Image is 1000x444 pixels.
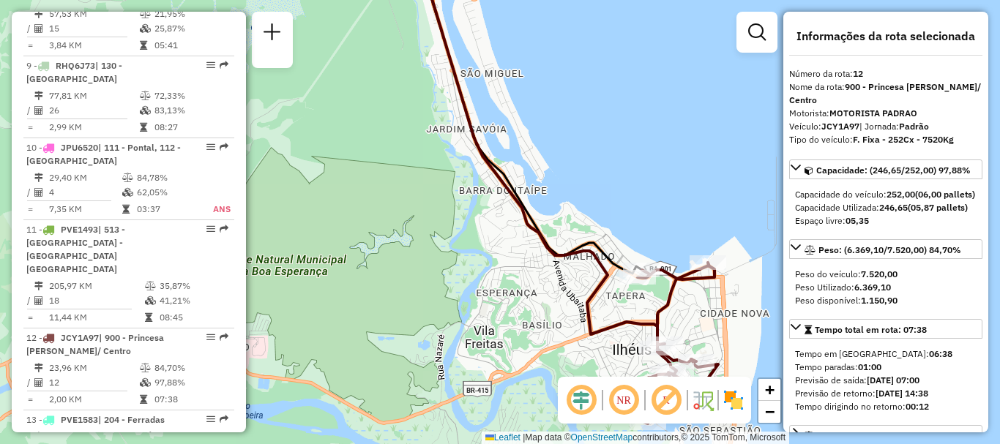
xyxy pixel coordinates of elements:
strong: Padrão [899,121,929,132]
em: Rota exportada [220,415,228,424]
i: Total de Atividades [34,24,43,33]
span: 13 - [26,414,165,425]
div: Capacidade do veículo: [795,188,977,201]
strong: 05,35 [846,215,869,226]
span: Ocultar NR [606,383,641,418]
div: Tempo total em rota: 07:38 [789,342,982,419]
td: 57,53 KM [48,7,139,21]
span: 10 - [26,142,181,166]
td: 35,87% [159,279,228,293]
td: / [26,21,34,36]
strong: [DATE] 14:38 [876,388,928,399]
span: JPU6520 [61,142,98,153]
span: | 900 - Princesa [PERSON_NAME]/ Centro [26,332,164,356]
td: 25,87% [154,21,228,36]
strong: JCY1A97 [821,121,859,132]
td: 11,44 KM [48,310,144,325]
div: Tipo do veículo: [789,133,982,146]
strong: (05,87 pallets) [908,202,968,213]
td: 84,78% [136,170,196,185]
div: Número da rota: [789,67,982,80]
i: Tempo total em rota [145,313,152,322]
td: 12 [48,375,139,390]
span: PVE1583 [61,414,98,425]
td: = [26,392,34,407]
td: 62,05% [136,185,196,200]
em: Opções [206,225,215,233]
div: Previsão de saída: [795,374,977,387]
div: Previsão de retorno: [795,387,977,400]
em: Rota exportada [220,61,228,69]
em: Rota exportada [220,333,228,342]
td: / [26,375,34,390]
td: 08:45 [159,310,228,325]
td: 41,21% [159,293,228,308]
strong: 900 - Princesa [PERSON_NAME]/ Centro [789,81,981,105]
span: | 513 - [GEOGRAPHIC_DATA] - [GEOGRAPHIC_DATA] [GEOGRAPHIC_DATA] [26,224,125,274]
div: Peso Utilizado: [795,281,977,294]
strong: 252,00 [887,189,915,200]
strong: 7.520,00 [861,268,898,279]
td: 18 [48,293,144,308]
i: % de utilização do peso [140,10,151,18]
em: Opções [206,61,215,69]
td: 104,23 KM [48,429,144,444]
td: 43,34% [159,429,228,444]
td: 07:38 [154,392,228,407]
i: Tempo total em rota [140,41,147,50]
td: 7,35 KM [48,202,122,217]
i: Distância Total [34,364,43,372]
a: OpenStreetMap [571,432,633,443]
i: Tempo total em rota [122,205,130,214]
i: % de utilização da cubagem [140,106,151,115]
i: Distância Total [34,282,43,290]
div: Veículo: [789,120,982,133]
em: Opções [206,333,215,342]
td: / [26,293,34,308]
i: % de utilização da cubagem [140,378,151,387]
strong: [DATE] 07:00 [867,375,919,385]
td: 2,00 KM [48,392,139,407]
td: 03:37 [136,202,196,217]
i: % de utilização do peso [145,432,156,441]
span: | 204 - Ferradas [98,414,165,425]
i: Tempo total em rota [140,395,147,404]
em: Rota exportada [220,143,228,151]
span: + [765,380,775,399]
i: Distância Total [34,91,43,100]
td: 21,95% [154,7,228,21]
td: = [26,202,34,217]
div: Distância Total: [805,429,918,443]
td: 08:27 [154,120,228,135]
td: / [26,103,34,118]
strong: 6.369,10 [854,282,891,293]
span: − [765,402,775,421]
span: RHQ6J73 [56,60,95,71]
span: | 111 - Pontal, 112 - [GEOGRAPHIC_DATA] [26,142,181,166]
a: Zoom out [758,401,780,423]
i: Total de Atividades [34,296,43,305]
td: 3,84 KM [48,38,139,53]
span: 23,96 KM [879,430,918,441]
i: Tempo total em rota [140,123,147,132]
div: Map data © contributors,© 2025 TomTom, Microsoft [482,432,789,444]
i: Distância Total [34,10,43,18]
i: % de utilização do peso [140,91,151,100]
em: Opções [206,415,215,424]
span: | Jornada: [859,121,929,132]
td: 77,81 KM [48,89,139,103]
td: = [26,120,34,135]
i: Total de Atividades [34,188,43,197]
span: PVE1493 [61,224,98,235]
i: % de utilização do peso [122,173,133,182]
a: Nova sessão e pesquisa [258,18,287,50]
strong: 00:12 [906,401,929,412]
div: Tempo paradas: [795,361,977,374]
span: 11 - [26,224,125,274]
span: JCY1A97 [61,332,99,343]
i: Distância Total [34,173,43,182]
span: Tempo total em rota: 07:38 [815,324,927,335]
span: Ocultar deslocamento [564,383,599,418]
strong: 1.150,90 [861,295,898,306]
strong: (06,00 pallets) [915,189,975,200]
